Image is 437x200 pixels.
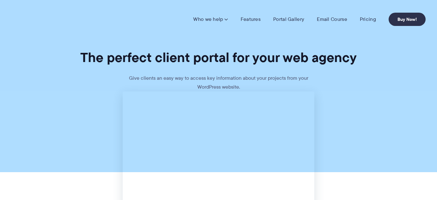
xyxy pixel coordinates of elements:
[273,16,304,22] a: Portal Gallery
[317,16,347,22] a: Email Course
[124,74,313,91] p: Give clients an easy way to access key information about your projects from your WordPress website.
[193,16,228,22] a: Who we help
[360,16,376,22] a: Pricing
[389,13,426,26] a: Buy Now!
[241,16,261,22] a: Features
